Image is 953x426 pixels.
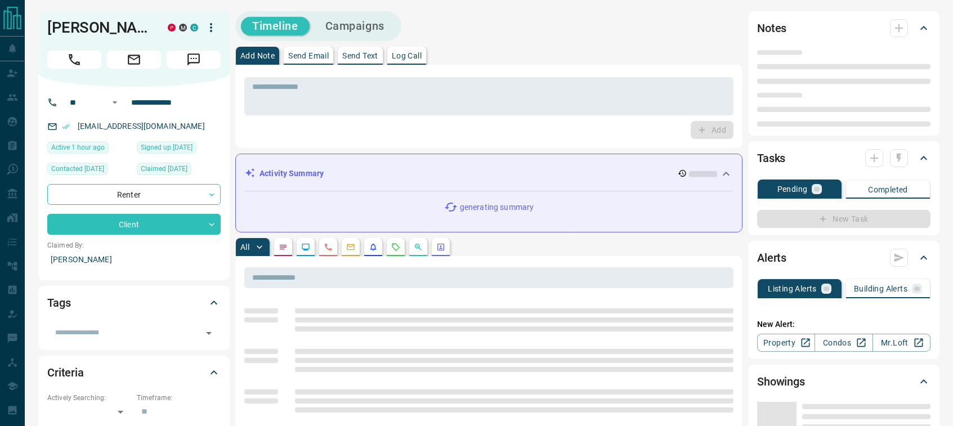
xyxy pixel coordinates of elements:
svg: Calls [324,243,333,252]
div: Notes [757,15,930,42]
h1: [PERSON_NAME] [47,19,151,37]
h2: Tags [47,294,70,312]
p: Listing Alerts [768,285,817,293]
div: Tags [47,289,221,316]
p: Claimed By: [47,240,221,250]
svg: Listing Alerts [369,243,378,252]
p: Pending [777,185,808,193]
h2: Showings [757,373,805,391]
p: Timeframe: [137,393,221,403]
svg: Requests [391,243,400,252]
h2: Alerts [757,249,786,267]
div: property.ca [168,24,176,32]
h2: Criteria [47,364,84,382]
p: generating summary [460,201,534,213]
button: Campaigns [314,17,396,35]
p: Actively Searching: [47,393,131,403]
span: Call [47,51,101,69]
div: Sun May 10 2020 [137,163,221,178]
span: Message [167,51,221,69]
p: Send Email [288,52,329,60]
svg: Notes [279,243,288,252]
button: Open [108,96,122,109]
p: All [240,243,249,251]
div: Tasks [757,145,930,172]
div: Sun Aug 26 2018 [137,141,221,157]
a: Condos [815,334,873,352]
p: Send Text [342,52,378,60]
div: Alerts [757,244,930,271]
svg: Emails [346,243,355,252]
a: Mr.Loft [873,334,930,352]
div: Wed Sep 10 2025 [47,163,131,178]
span: Claimed [DATE] [141,163,187,174]
div: condos.ca [190,24,198,32]
div: Client [47,214,221,235]
div: Showings [757,368,930,395]
p: Activity Summary [259,168,324,180]
button: Timeline [241,17,310,35]
div: Renter [47,184,221,205]
svg: Email Verified [62,123,70,131]
button: Open [201,325,217,341]
svg: Opportunities [414,243,423,252]
span: Contacted [DATE] [51,163,104,174]
p: [PERSON_NAME] [47,250,221,269]
svg: Lead Browsing Activity [301,243,310,252]
span: Signed up [DATE] [141,142,193,153]
svg: Agent Actions [436,243,445,252]
p: Completed [868,186,908,194]
p: Building Alerts [854,285,907,293]
span: Active 1 hour ago [51,142,105,153]
p: Log Call [392,52,422,60]
h2: Notes [757,19,786,37]
p: New Alert: [757,319,930,330]
a: [EMAIL_ADDRESS][DOMAIN_NAME] [78,122,205,131]
a: Property [757,334,815,352]
h2: Tasks [757,149,785,167]
div: Criteria [47,359,221,386]
div: Fri Sep 12 2025 [47,141,131,157]
span: Email [107,51,161,69]
div: Activity Summary [245,163,733,184]
div: mrloft.ca [179,24,187,32]
p: Add Note [240,52,275,60]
